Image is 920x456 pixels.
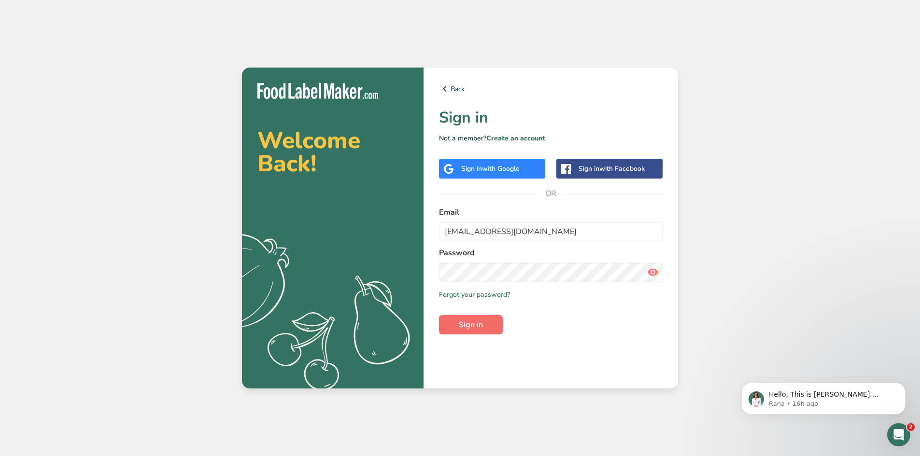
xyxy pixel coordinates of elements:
h2: Welcome Back! [257,129,408,175]
h1: Sign in [439,106,663,129]
span: with Google [482,164,520,173]
label: Email [439,207,663,218]
button: Sign in [439,315,503,334]
iframe: Intercom live chat [887,423,910,446]
a: Forgot your password? [439,290,510,300]
p: Not a member? [439,133,663,143]
label: Password [439,247,663,259]
input: Enter Your Email [439,222,663,241]
div: Sign in [461,164,520,174]
div: Sign in [579,164,645,174]
span: with Facebook [599,164,645,173]
img: Food Label Maker [257,83,378,99]
span: Sign in [459,319,483,331]
span: OR [537,179,566,208]
a: Back [439,83,663,95]
span: 2 [907,423,915,431]
iframe: Intercom notifications message [727,362,920,430]
a: Create an account [486,134,545,143]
